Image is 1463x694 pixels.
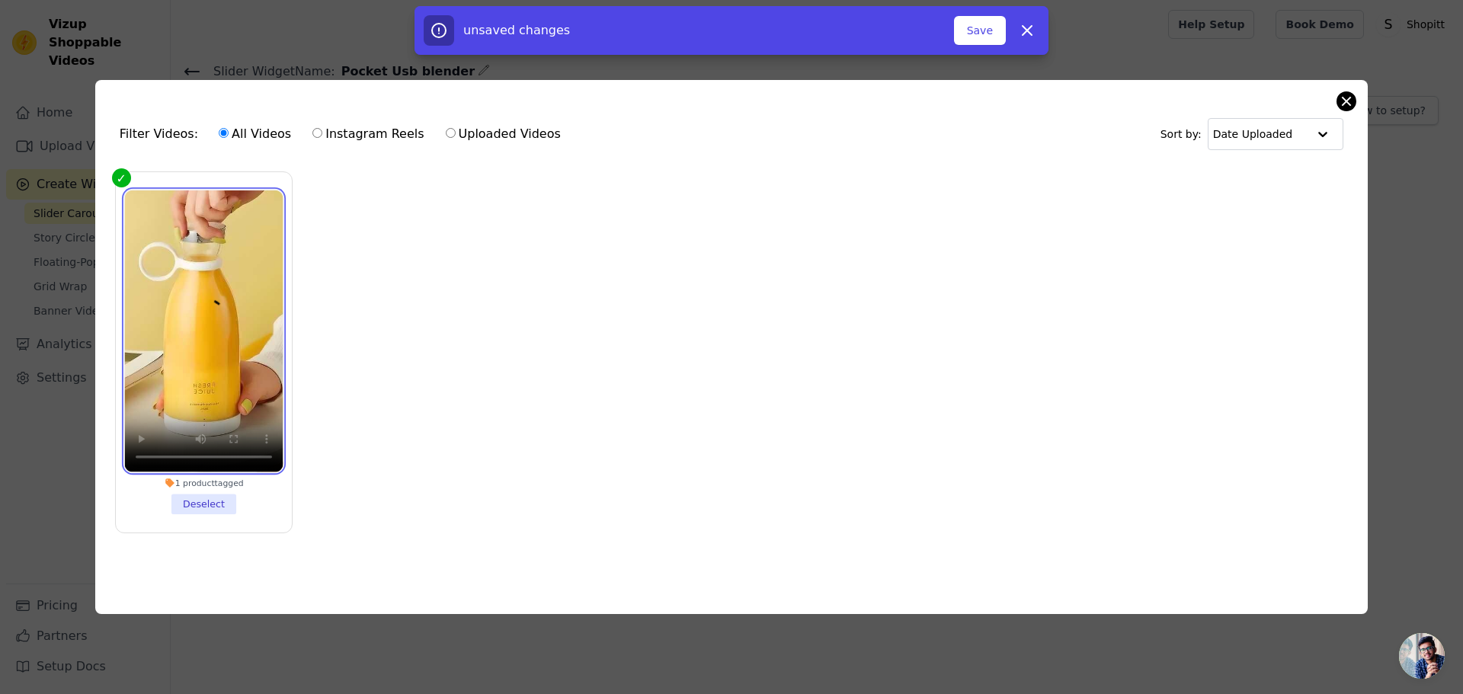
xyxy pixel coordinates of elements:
[218,124,292,144] label: All Videos
[445,124,562,144] label: Uploaded Videos
[1337,92,1356,110] button: Close modal
[954,16,1006,45] button: Save
[120,117,569,152] div: Filter Videos:
[124,478,283,488] div: 1 product tagged
[463,23,570,37] span: unsaved changes
[1160,118,1344,150] div: Sort by:
[312,124,424,144] label: Instagram Reels
[1399,633,1445,679] div: Open chat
